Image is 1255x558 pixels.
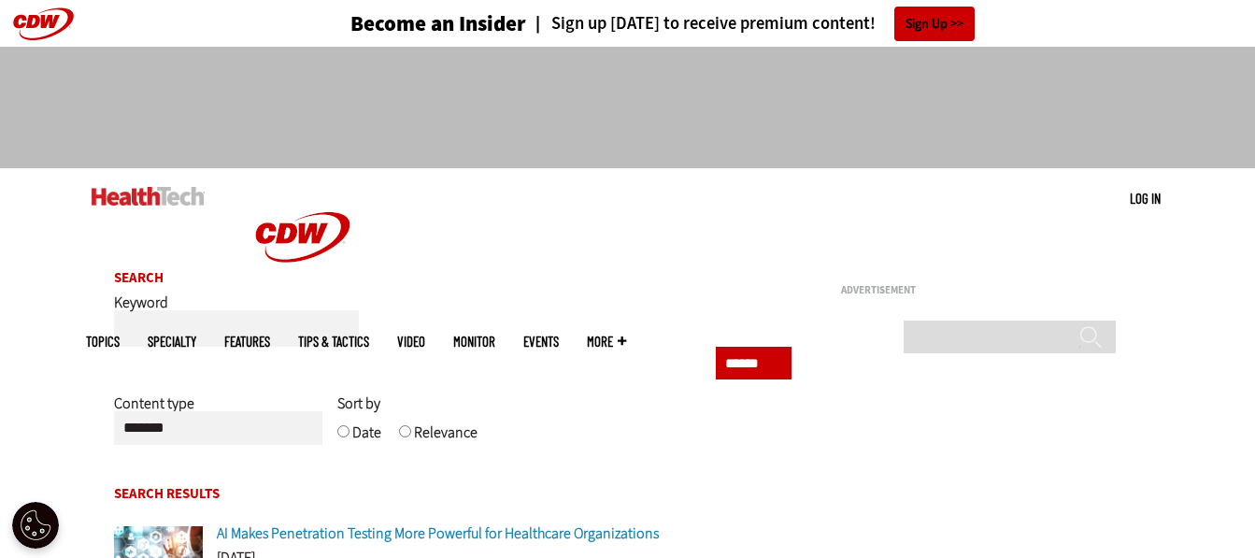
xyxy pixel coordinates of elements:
a: Log in [1130,190,1161,207]
img: Home [92,187,205,206]
h3: Become an Insider [350,13,526,35]
a: Events [523,335,559,349]
div: Cookie Settings [12,502,59,549]
iframe: advertisement [288,65,968,150]
iframe: advertisement [841,303,1121,537]
a: Sign Up [894,7,975,41]
a: Sign up [DATE] to receive premium content! [526,15,876,33]
a: Features [224,335,270,349]
a: CDW [233,292,373,311]
a: AI Makes Penetration Testing More Powerful for Healthcare Organizations [217,523,659,543]
span: Topics [86,335,120,349]
label: Relevance [414,422,478,456]
label: Content type [114,393,194,427]
div: User menu [1130,189,1161,208]
img: Home [233,168,373,307]
h2: Search Results [114,487,792,501]
button: Open Preferences [12,502,59,549]
span: Specialty [148,335,196,349]
span: Sort by [337,393,380,413]
a: Video [397,335,425,349]
a: Become an Insider [280,13,526,35]
a: MonITor [453,335,495,349]
a: Tips & Tactics [298,335,369,349]
span: More [587,335,626,349]
label: Date [352,422,381,456]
